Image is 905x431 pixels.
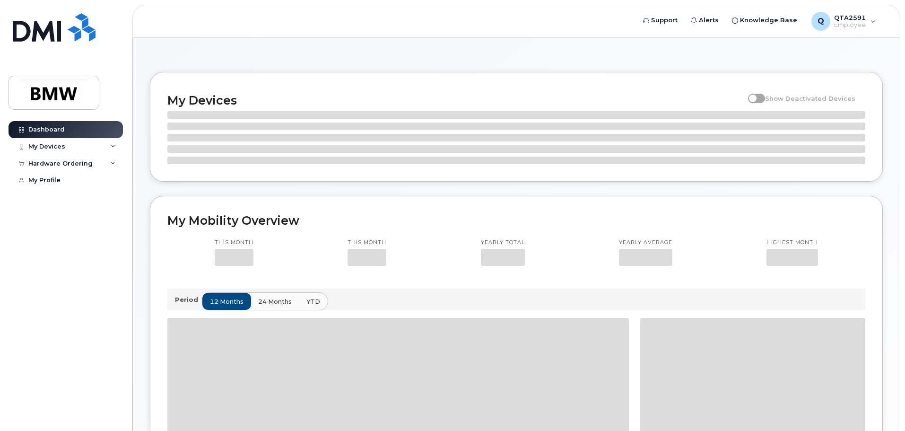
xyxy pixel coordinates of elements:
h2: My Mobility Overview [167,213,865,228]
p: This month [215,239,253,246]
span: Show Deactivated Devices [765,95,855,102]
span: YTD [306,297,320,306]
p: Yearly total [481,239,525,246]
span: 24 months [258,297,292,306]
p: Highest month [766,239,818,246]
input: Show Deactivated Devices [748,89,756,97]
p: Period [175,295,202,304]
p: Yearly average [619,239,672,246]
p: This month [348,239,386,246]
h2: My Devices [167,93,743,107]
